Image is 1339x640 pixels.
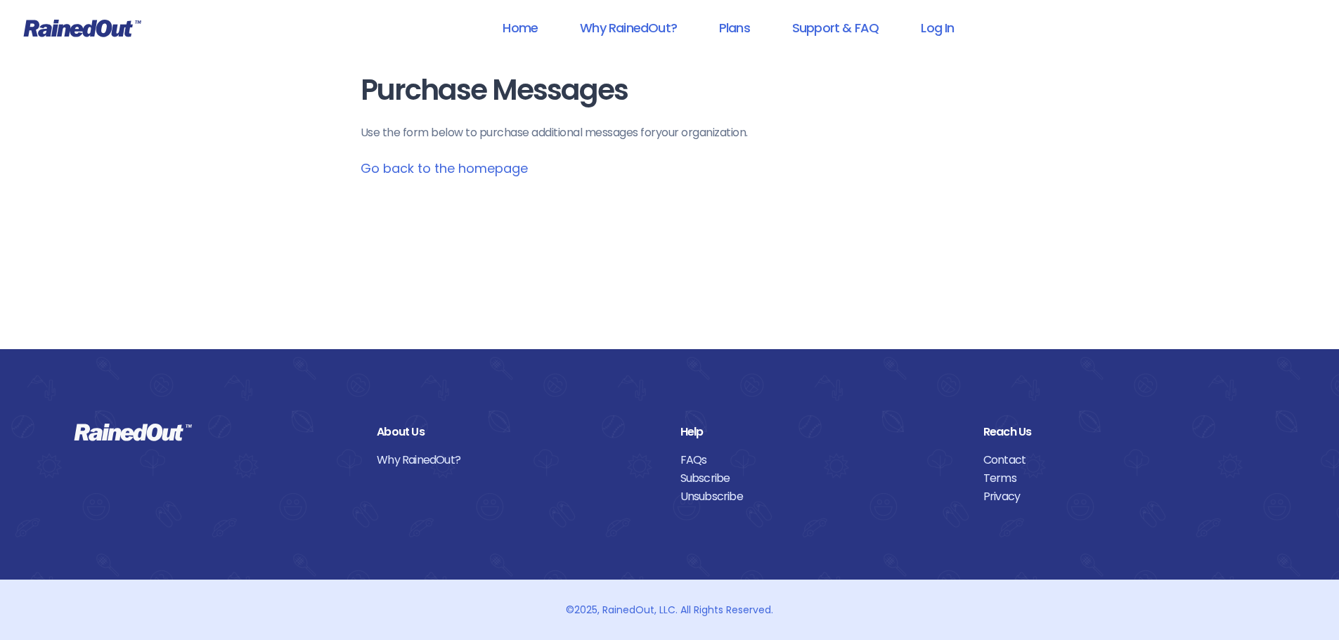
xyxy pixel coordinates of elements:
[361,159,528,177] a: Go back to the homepage
[680,469,962,488] a: Subscribe
[680,488,962,506] a: Unsubscribe
[983,488,1265,506] a: Privacy
[680,451,962,469] a: FAQs
[983,423,1265,441] div: Reach Us
[983,451,1265,469] a: Contact
[701,12,768,44] a: Plans
[377,451,659,469] a: Why RainedOut?
[377,423,659,441] div: About Us
[361,74,979,106] h1: Purchase Messages
[774,12,897,44] a: Support & FAQ
[361,124,979,141] p: Use the form below to purchase additional messages for your organization .
[562,12,695,44] a: Why RainedOut?
[484,12,556,44] a: Home
[903,12,972,44] a: Log In
[983,469,1265,488] a: Terms
[680,423,962,441] div: Help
